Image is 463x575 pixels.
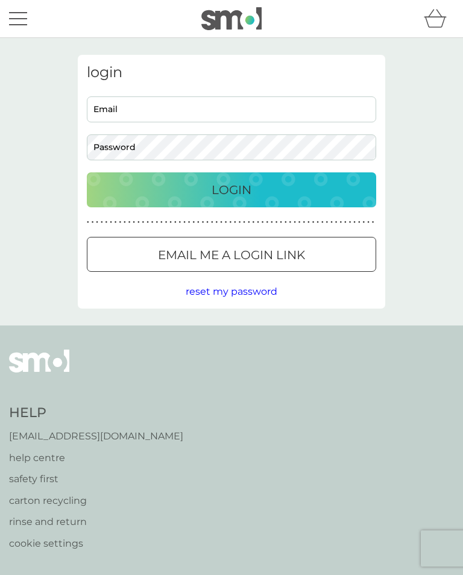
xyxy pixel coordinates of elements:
[115,219,117,225] p: ●
[9,404,183,423] h4: Help
[303,219,305,225] p: ●
[339,219,342,225] p: ●
[87,237,376,272] button: Email me a login link
[9,471,183,487] a: safety first
[119,219,121,225] p: ●
[186,284,277,300] button: reset my password
[124,219,126,225] p: ●
[317,219,319,225] p: ●
[212,180,251,200] p: Login
[146,219,149,225] p: ●
[92,219,94,225] p: ●
[367,219,370,225] p: ●
[110,219,112,225] p: ●
[312,219,315,225] p: ●
[298,219,301,225] p: ●
[87,219,89,225] p: ●
[280,219,282,225] p: ●
[358,219,361,225] p: ●
[101,219,103,225] p: ●
[344,219,347,225] p: ●
[234,219,236,225] p: ●
[262,219,264,225] p: ●
[133,219,135,225] p: ●
[239,219,241,225] p: ●
[276,219,278,225] p: ●
[156,219,158,225] p: ●
[197,219,200,225] p: ●
[216,219,218,225] p: ●
[271,219,273,225] p: ●
[9,536,183,551] a: cookie settings
[253,219,255,225] p: ●
[87,172,376,207] button: Login
[330,219,333,225] p: ●
[289,219,292,225] p: ●
[220,219,222,225] p: ●
[266,219,268,225] p: ●
[202,219,204,225] p: ●
[9,450,183,466] a: help centre
[294,219,296,225] p: ●
[229,219,231,225] p: ●
[363,219,365,225] p: ●
[128,219,131,225] p: ●
[248,219,250,225] p: ●
[179,219,181,225] p: ●
[137,219,140,225] p: ●
[206,219,209,225] p: ●
[186,286,277,297] span: reset my password
[335,219,338,225] p: ●
[96,219,98,225] p: ●
[9,493,183,509] a: carton recycling
[9,429,183,444] a: [EMAIL_ADDRESS][DOMAIN_NAME]
[285,219,287,225] p: ●
[9,7,27,30] button: menu
[201,7,262,30] img: smol
[151,219,154,225] p: ●
[326,219,329,225] p: ●
[106,219,108,225] p: ●
[174,219,177,225] p: ●
[188,219,191,225] p: ●
[169,219,172,225] p: ●
[142,219,145,225] p: ●
[243,219,245,225] p: ●
[183,219,186,225] p: ●
[349,219,351,225] p: ●
[165,219,168,225] p: ●
[307,219,310,225] p: ●
[9,514,183,530] a: rinse and return
[424,7,454,31] div: basket
[321,219,324,225] p: ●
[192,219,195,225] p: ●
[353,219,356,225] p: ●
[158,245,305,265] p: Email me a login link
[225,219,227,225] p: ●
[211,219,213,225] p: ●
[9,350,69,391] img: smol
[87,64,376,81] h3: login
[160,219,163,225] p: ●
[257,219,259,225] p: ●
[372,219,374,225] p: ●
